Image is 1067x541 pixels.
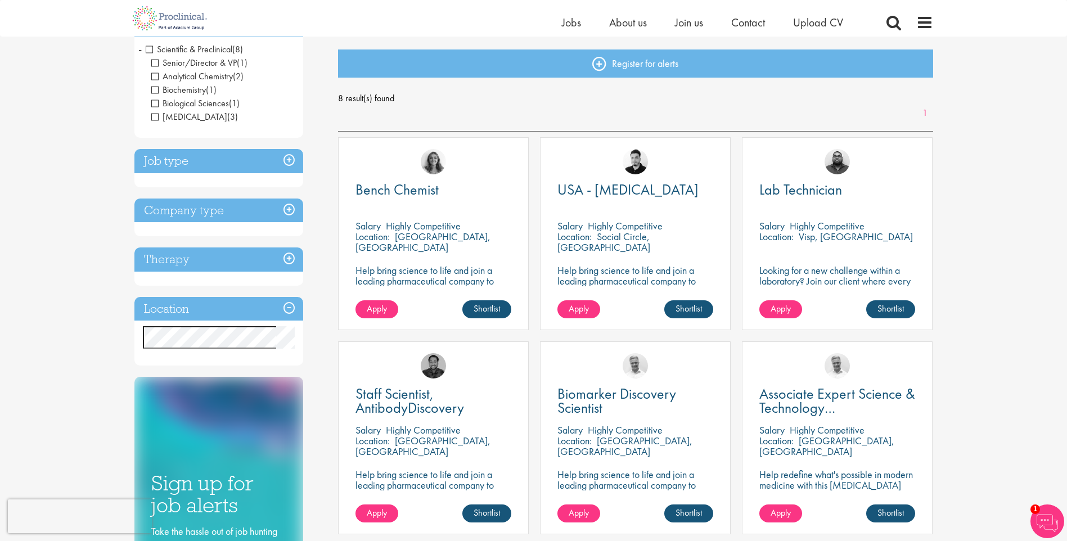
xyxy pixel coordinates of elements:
span: Associate Expert Science & Technology ([MEDICAL_DATA]) [759,384,915,431]
p: [GEOGRAPHIC_DATA], [GEOGRAPHIC_DATA] [355,230,490,254]
span: Analytical Chemistry [151,70,233,82]
p: [GEOGRAPHIC_DATA], [GEOGRAPHIC_DATA] [759,434,894,458]
span: Location: [355,434,390,447]
div: Company type [134,199,303,223]
span: Biochemistry [151,84,206,96]
img: Anderson Maldonado [623,149,648,174]
span: Location: [759,230,794,243]
img: Mike Raletz [421,353,446,378]
span: Bench Chemist [355,180,439,199]
a: Register for alerts [338,49,933,78]
span: [MEDICAL_DATA] [151,111,227,123]
a: Staff Scientist, AntibodyDiscovery [355,387,511,415]
a: Lab Technician [759,183,915,197]
span: 8 result(s) found [338,90,933,107]
span: Lab Technician [759,180,842,199]
a: Ashley Bennett [825,149,850,174]
span: Senior/Director & VP [151,57,247,69]
p: Looking for a new challenge within a laboratory? Join our client where every experiment brings us... [759,265,915,297]
a: Shortlist [664,504,713,522]
span: Biological Sciences [151,97,229,109]
span: Salary [355,219,381,232]
p: Highly Competitive [386,219,461,232]
a: Associate Expert Science & Technology ([MEDICAL_DATA]) [759,387,915,415]
p: Help bring science to life and join a leading pharmaceutical company to play a key role in delive... [557,469,713,522]
span: Senior/Director & VP [151,57,237,69]
h3: Location [134,297,303,321]
span: (1) [229,97,240,109]
p: Help redefine what's possible in modern medicine with this [MEDICAL_DATA] Associate Expert Scienc... [759,469,915,501]
span: Laboratory Technician [151,111,238,123]
span: Salary [557,423,583,436]
a: Shortlist [462,300,511,318]
img: Chatbot [1030,504,1064,538]
span: Salary [557,219,583,232]
img: Jackie Cerchio [421,149,446,174]
a: Joshua Bye [825,353,850,378]
span: Apply [771,303,791,314]
span: Biological Sciences [151,97,240,109]
p: Highly Competitive [588,219,663,232]
a: Apply [355,504,398,522]
a: Apply [759,504,802,522]
h3: Sign up for job alerts [151,472,286,516]
a: Bench Chemist [355,183,511,197]
a: Jobs [562,15,581,30]
span: 1 [1030,504,1040,514]
span: (8) [232,43,243,55]
p: Highly Competitive [790,423,865,436]
h3: Therapy [134,247,303,272]
p: [GEOGRAPHIC_DATA], [GEOGRAPHIC_DATA] [355,434,490,458]
span: Apply [771,507,791,519]
h3: Job type [134,149,303,173]
span: Apply [569,303,589,314]
span: Location: [557,434,592,447]
span: Scientific & Preclinical [146,43,243,55]
span: (1) [237,57,247,69]
span: (2) [233,70,244,82]
p: Help bring science to life and join a leading pharmaceutical company to play a key role in delive... [557,265,713,318]
p: Highly Competitive [386,423,461,436]
p: Help bring science to life and join a leading pharmaceutical company to play a key role in delive... [355,265,511,318]
a: USA - [MEDICAL_DATA] [557,183,713,197]
span: Analytical Chemistry [151,70,244,82]
a: Shortlist [866,504,915,522]
p: Social Circle, [GEOGRAPHIC_DATA] [557,230,650,254]
span: Apply [569,507,589,519]
a: Shortlist [664,300,713,318]
a: Shortlist [462,504,511,522]
span: Location: [355,230,390,243]
a: Apply [355,300,398,318]
p: Highly Competitive [588,423,663,436]
a: Biomarker Discovery Scientist [557,387,713,415]
span: Biomarker Discovery Scientist [557,384,676,417]
span: USA - [MEDICAL_DATA] [557,180,699,199]
a: 1 [917,107,933,120]
span: (1) [206,84,217,96]
span: Upload CV [793,15,843,30]
a: Apply [557,300,600,318]
a: Apply [759,300,802,318]
a: Apply [557,504,600,522]
iframe: reCAPTCHA [8,499,152,533]
p: Help bring science to life and join a leading pharmaceutical company to play a key role in delive... [355,469,511,522]
span: Location: [557,230,592,243]
a: Contact [731,15,765,30]
a: About us [609,15,647,30]
span: Salary [759,219,785,232]
a: Shortlist [866,300,915,318]
span: Salary [759,423,785,436]
a: Join us [675,15,703,30]
p: Highly Competitive [790,219,865,232]
p: [GEOGRAPHIC_DATA], [GEOGRAPHIC_DATA] [557,434,692,458]
img: Joshua Bye [623,353,648,378]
